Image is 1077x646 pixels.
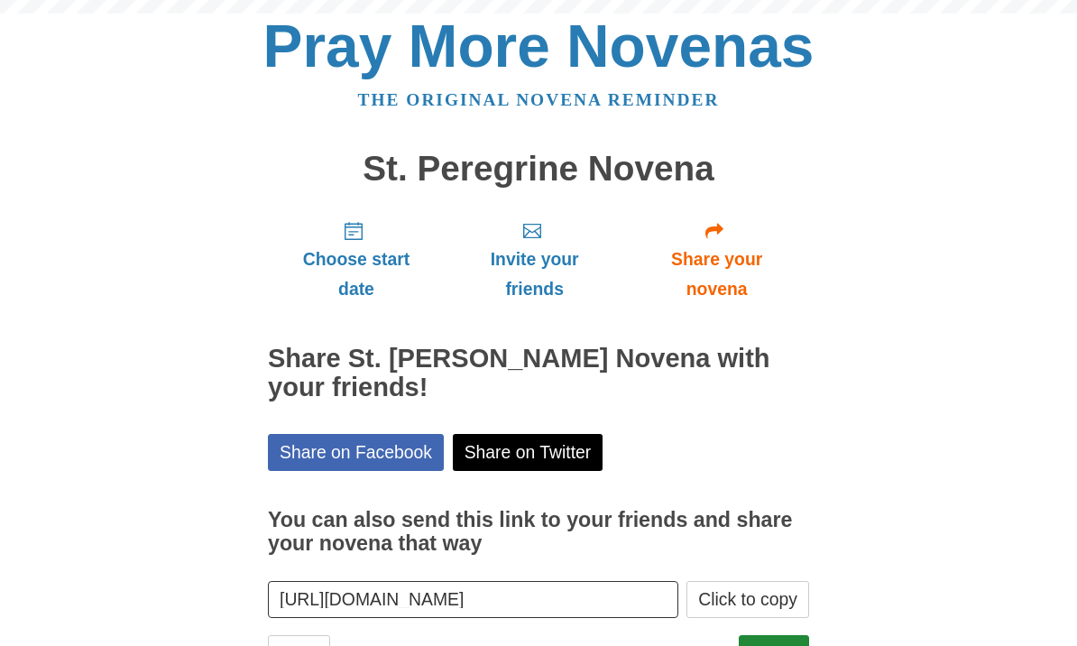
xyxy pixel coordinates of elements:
[268,509,809,555] h3: You can also send this link to your friends and share your novena that way
[686,581,809,618] button: Click to copy
[268,206,445,313] a: Choose start date
[453,434,603,471] a: Share on Twitter
[445,206,624,313] a: Invite your friends
[642,245,791,304] span: Share your novena
[624,206,809,313] a: Share your novena
[286,245,427,304] span: Choose start date
[463,245,606,304] span: Invite your friends
[268,345,809,402] h2: Share St. [PERSON_NAME] Novena with your friends!
[358,90,720,109] a: The original novena reminder
[268,434,444,471] a: Share on Facebook
[268,150,809,189] h1: St. Peregrine Novena
[263,13,815,79] a: Pray More Novenas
